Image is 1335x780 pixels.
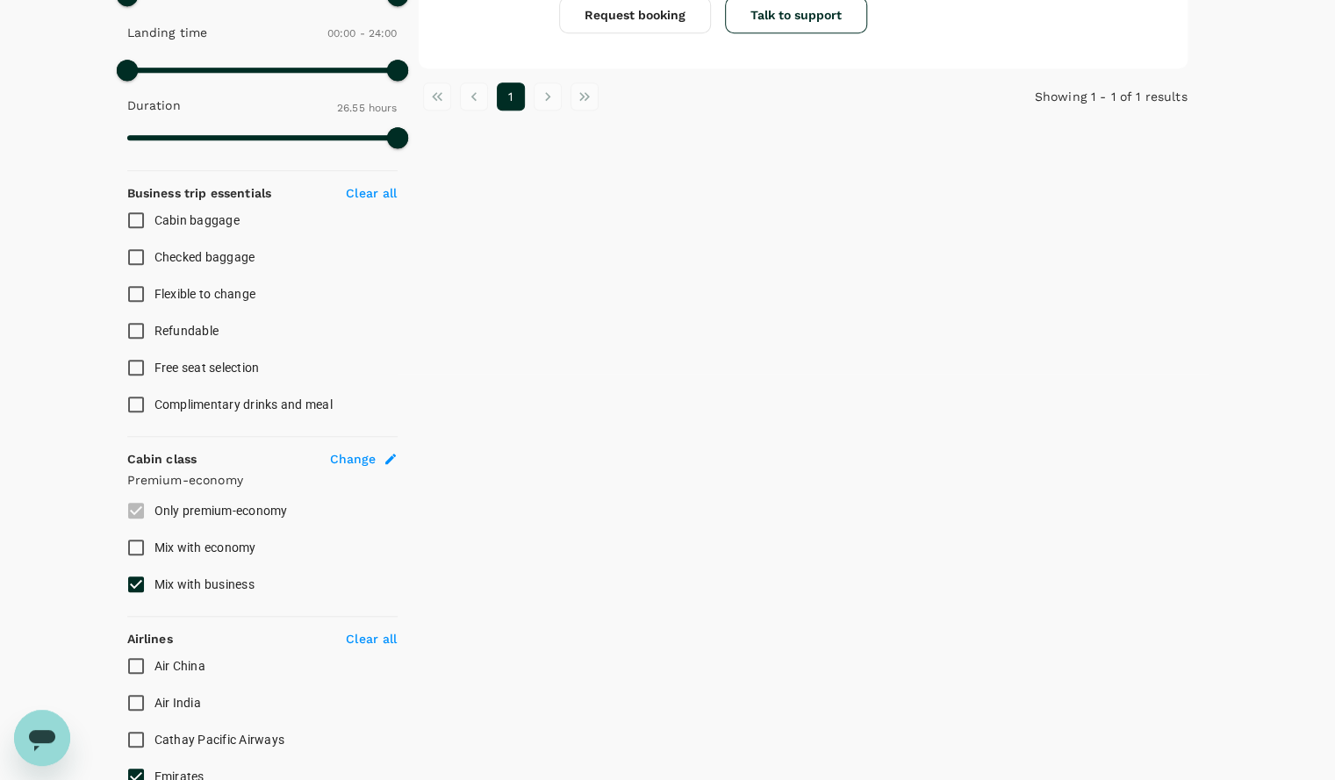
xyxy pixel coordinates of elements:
p: Duration [127,97,181,114]
span: Air China [154,659,205,673]
span: 26.55 hours [337,102,398,114]
span: Free seat selection [154,361,260,375]
strong: Cabin class [127,452,197,466]
span: Complimentary drinks and meal [154,397,333,411]
p: Premium-economy [127,471,398,489]
span: Only premium-economy [154,504,288,518]
span: Cabin baggage [154,213,240,227]
span: Checked baggage [154,250,255,264]
iframe: Button to launch messaging window [14,710,70,766]
strong: Business trip essentials [127,186,272,200]
p: Landing time [127,24,208,41]
span: Flexible to change [154,287,256,301]
span: Mix with business [154,577,255,591]
span: Mix with economy [154,540,256,555]
strong: Airlines [127,632,173,646]
span: Air India [154,696,201,710]
span: Change [330,450,377,468]
p: Clear all [346,184,397,202]
p: Clear all [346,630,397,648]
span: 00:00 - 24:00 [327,27,398,39]
button: page 1 [497,82,525,111]
span: Refundable [154,324,219,338]
p: Showing 1 - 1 of 1 results [931,88,1188,105]
nav: pagination navigation [419,82,931,111]
span: Cathay Pacific Airways [154,733,285,747]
